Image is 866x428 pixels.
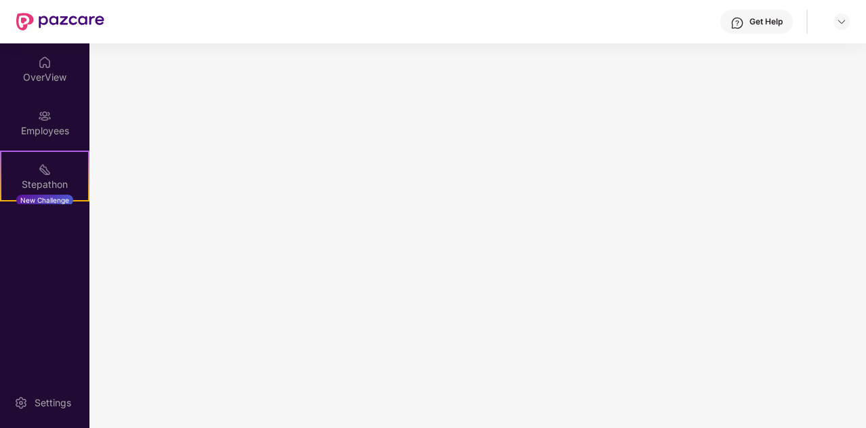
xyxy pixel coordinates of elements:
[836,16,847,27] img: svg+xml;base64,PHN2ZyBpZD0iRHJvcGRvd24tMzJ4MzIiIHhtbG5zPSJodHRwOi8vd3d3LnczLm9yZy8yMDAwL3N2ZyIgd2...
[16,13,104,31] img: New Pazcare Logo
[38,163,51,176] img: svg+xml;base64,PHN2ZyB4bWxucz0iaHR0cDovL3d3dy53My5vcmcvMjAwMC9zdmciIHdpZHRoPSIyMSIgaGVpZ2h0PSIyMC...
[1,178,88,191] div: Stepathon
[38,109,51,123] img: svg+xml;base64,PHN2ZyBpZD0iRW1wbG95ZWVzIiB4bWxucz0iaHR0cDovL3d3dy53My5vcmcvMjAwMC9zdmciIHdpZHRoPS...
[749,16,783,27] div: Get Help
[730,16,744,30] img: svg+xml;base64,PHN2ZyBpZD0iSGVscC0zMngzMiIgeG1sbnM9Imh0dHA6Ly93d3cudzMub3JnLzIwMDAvc3ZnIiB3aWR0aD...
[30,396,75,410] div: Settings
[16,195,73,206] div: New Challenge
[14,396,28,410] img: svg+xml;base64,PHN2ZyBpZD0iU2V0dGluZy0yMHgyMCIgeG1sbnM9Imh0dHA6Ly93d3cudzMub3JnLzIwMDAvc3ZnIiB3aW...
[38,56,51,69] img: svg+xml;base64,PHN2ZyBpZD0iSG9tZSIgeG1sbnM9Imh0dHA6Ly93d3cudzMub3JnLzIwMDAvc3ZnIiB3aWR0aD0iMjAiIG...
